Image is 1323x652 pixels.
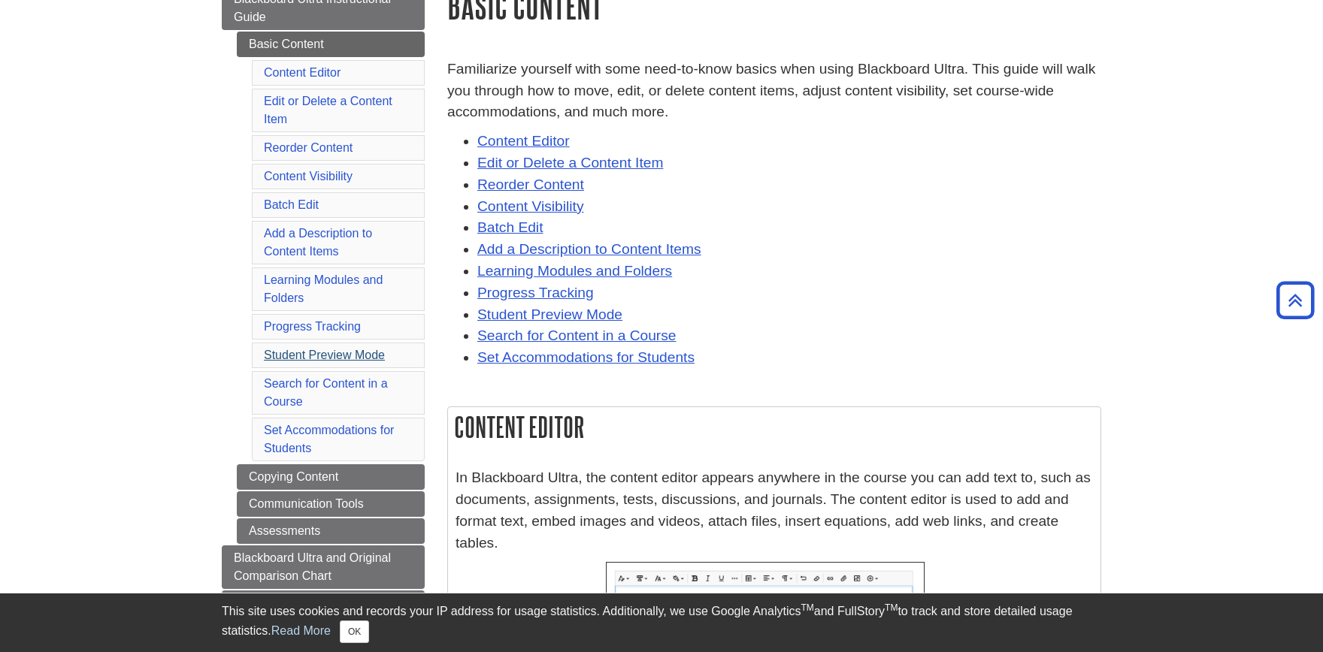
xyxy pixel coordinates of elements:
a: Add a Description to Content Items [477,241,701,257]
a: Reorder Content [477,177,584,192]
a: Blackboard Ultra and Original Comparison Chart [222,545,425,589]
a: Batch Edit [264,198,319,211]
a: Student Preview Mode [477,306,622,322]
sup: TM [885,602,898,613]
a: Basic Content [237,32,425,57]
a: Content Editor [477,133,570,149]
a: Set Accommodations for Students [477,349,695,365]
a: Add a Description to Content Items [264,227,372,258]
a: Set Accommodations for Students [264,424,394,454]
a: Content Visibility [264,170,353,183]
a: Reorder Content [264,141,353,154]
a: Back to Top [1271,290,1319,310]
a: Read More [271,624,331,637]
a: Communication Tools [237,491,425,517]
h2: Content Editor [448,407,1100,447]
a: Progress Tracking [477,285,594,300]
a: Edit or Delete a Content Item [477,155,663,171]
a: Learning Modules and Folders [477,263,672,279]
a: Student Preview Mode [264,349,385,361]
sup: TM [801,602,813,613]
p: Familiarize yourself with some need-to-know basics when using Blackboard Ultra. This guide will w... [447,59,1101,123]
a: Progress Tracking [264,320,361,333]
a: Content Visibility [477,198,584,214]
a: Edit or Delete a Content Item [264,95,392,125]
a: Copying Content [237,464,425,490]
span: Blackboard Ultra and Original Comparison Chart [234,551,391,582]
a: Learning Modules and Folders [264,273,383,304]
a: Assessments [237,518,425,544]
button: Close [340,620,369,643]
a: Content Editor [264,66,341,79]
a: Search for Content in a Course [264,377,388,408]
a: Batch Edit [477,219,543,235]
p: In Blackboard Ultra, the content editor appears anywhere in the course you can add text to, such ... [456,467,1093,554]
a: Faculty Blackboard Original View Help Guide [222,590,425,634]
div: This site uses cookies and records your IP address for usage statistics. Additionally, we use Goo... [222,602,1101,643]
img: Text editor in Blackboard Ultra couse [606,562,925,652]
a: Search for Content in a Course [477,328,677,343]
